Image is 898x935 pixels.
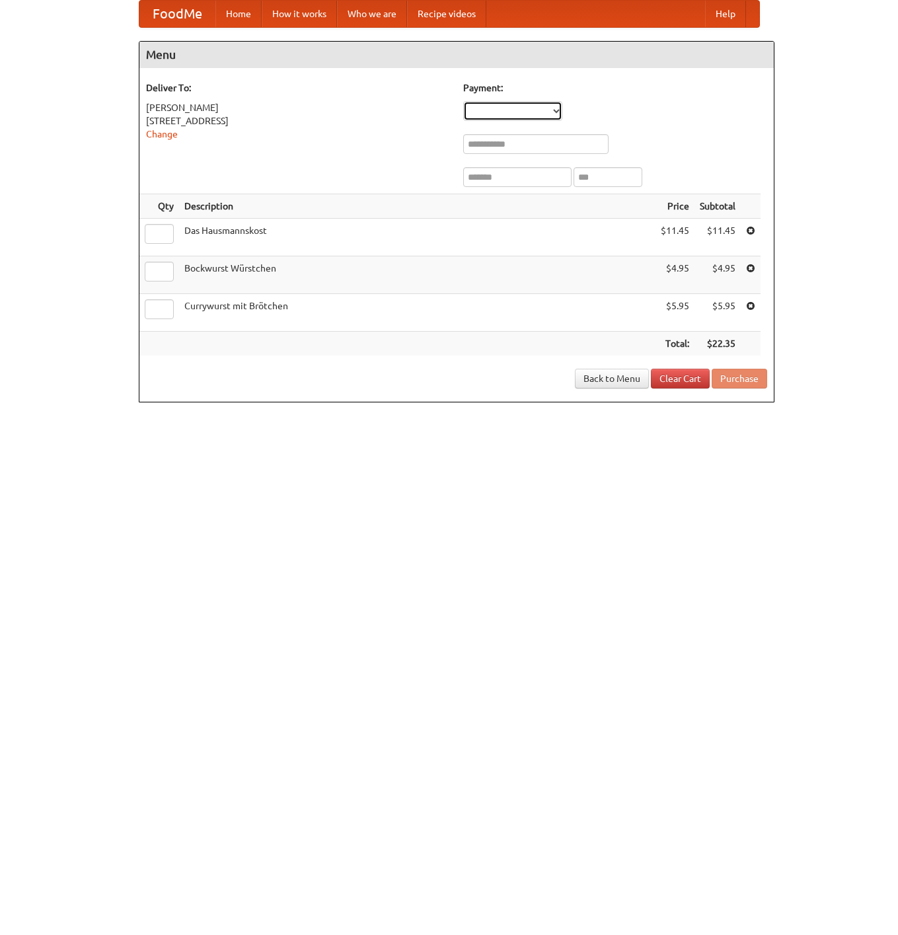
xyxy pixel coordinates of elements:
[651,369,710,389] a: Clear Cart
[705,1,746,27] a: Help
[215,1,262,27] a: Home
[179,194,655,219] th: Description
[655,332,694,356] th: Total:
[146,129,178,139] a: Change
[139,42,774,68] h4: Menu
[337,1,407,27] a: Who we are
[262,1,337,27] a: How it works
[407,1,486,27] a: Recipe videos
[694,219,741,256] td: $11.45
[694,194,741,219] th: Subtotal
[146,101,450,114] div: [PERSON_NAME]
[694,332,741,356] th: $22.35
[694,256,741,294] td: $4.95
[655,256,694,294] td: $4.95
[139,194,179,219] th: Qty
[712,369,767,389] button: Purchase
[463,81,767,94] h5: Payment:
[655,219,694,256] td: $11.45
[139,1,215,27] a: FoodMe
[694,294,741,332] td: $5.95
[655,194,694,219] th: Price
[146,81,450,94] h5: Deliver To:
[655,294,694,332] td: $5.95
[575,369,649,389] a: Back to Menu
[179,294,655,332] td: Currywurst mit Brötchen
[179,256,655,294] td: Bockwurst Würstchen
[179,219,655,256] td: Das Hausmannskost
[146,114,450,128] div: [STREET_ADDRESS]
